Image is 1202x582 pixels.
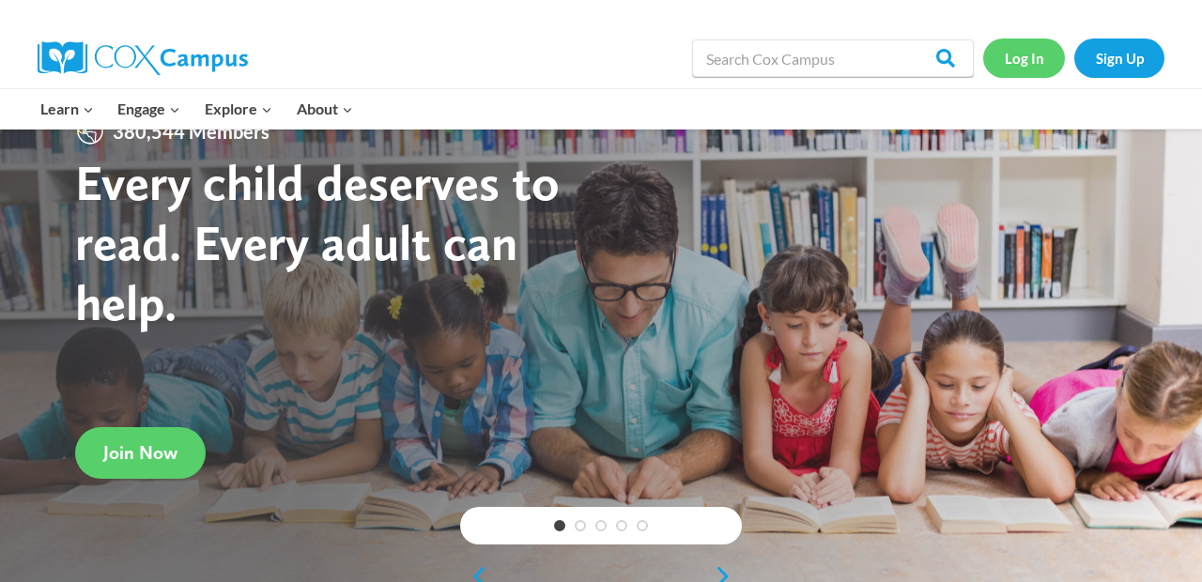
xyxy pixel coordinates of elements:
button: Child menu of Explore [193,89,285,129]
a: Join Now [75,427,206,479]
a: 1 [554,520,565,531]
nav: Secondary Navigation [983,38,1164,77]
a: 3 [595,520,607,531]
strong: Every child deserves to read. Every adult can help. [75,152,560,331]
a: 2 [575,520,586,531]
button: Child menu of About [285,89,365,129]
a: Log In [983,38,1065,77]
a: 5 [637,520,648,531]
a: 4 [616,520,627,531]
a: Sign Up [1074,38,1164,77]
span: Join Now [103,441,177,464]
button: Child menu of Engage [106,89,193,129]
nav: Primary Navigation [28,89,364,129]
input: Search Cox Campus [692,39,974,77]
img: Cox Campus [38,41,248,75]
button: Child menu of Learn [28,89,106,129]
span: 380,544 Members [105,116,277,146]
